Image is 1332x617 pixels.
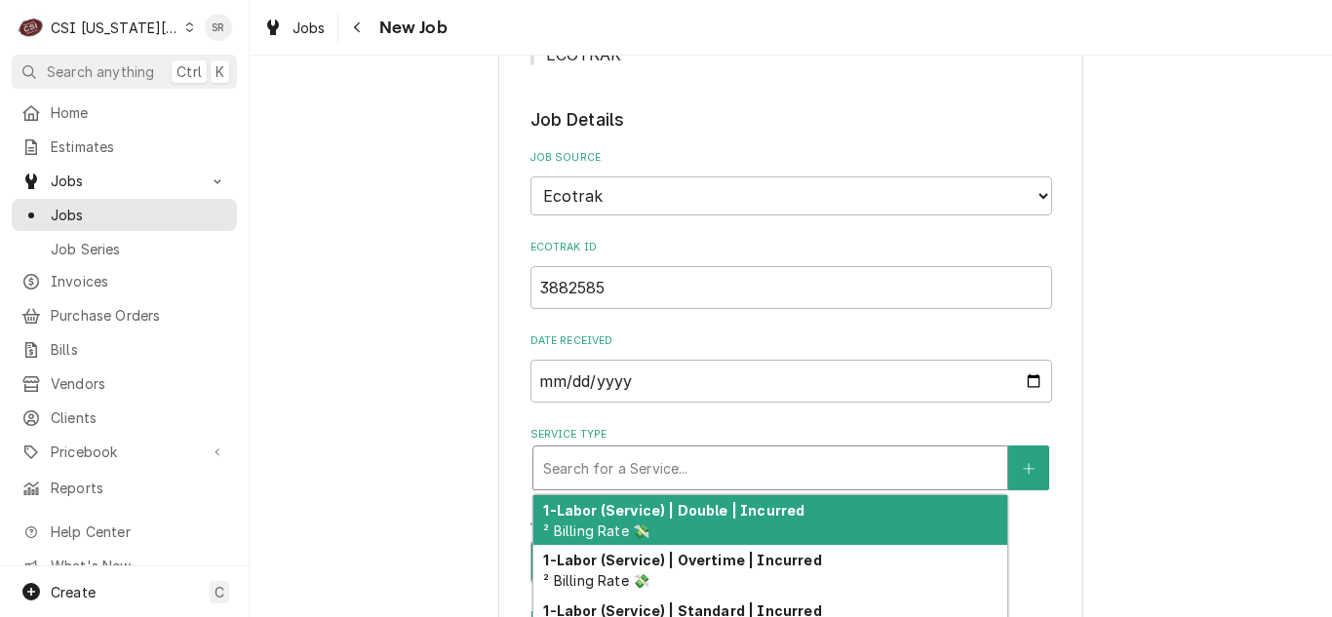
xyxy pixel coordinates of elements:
span: Invoices [51,271,227,291]
span: What's New [51,556,225,576]
span: Ctrl [176,61,202,82]
a: Jobs [255,12,333,44]
span: K [215,61,224,82]
a: Bills [12,333,237,366]
span: Create [51,584,96,600]
label: Job Source [530,150,1052,166]
div: Job Source [530,150,1052,215]
div: Date Received [530,333,1052,403]
span: New Job [373,15,448,41]
span: Jobs [51,171,198,191]
a: Go to Jobs [12,165,237,197]
span: Jobs [293,18,326,38]
span: Clients [51,407,227,428]
a: Job Series [12,233,237,265]
span: Purchase Orders [51,305,227,326]
div: Ecotrak ID [530,240,1052,309]
button: Search anythingCtrlK [12,55,237,89]
button: Create New Service [1008,445,1049,490]
a: Reports [12,472,237,504]
span: Search anything [47,61,154,82]
div: CSI Kansas City.'s Avatar [18,14,45,41]
span: Pricebook [51,442,198,462]
label: Service Type [530,427,1052,443]
a: Go to What's New [12,550,237,582]
span: ² Billing Rate 💸 [543,572,649,589]
label: Date Received [530,333,1052,349]
div: Stephani Roth's Avatar [205,14,232,41]
span: Job Series [51,239,227,259]
a: Vendors [12,367,237,400]
span: Home [51,102,227,123]
a: Jobs [12,199,237,231]
div: SR [205,14,232,41]
a: Estimates [12,131,237,163]
label: Ecotrak ID [530,240,1052,255]
a: Purchase Orders [12,299,237,331]
div: Service Type [530,427,1052,490]
span: ² Billing Rate 💸 [543,522,649,539]
input: yyyy-mm-dd [530,360,1052,403]
div: C [18,14,45,41]
span: Help Center [51,521,225,542]
svg: Create New Service [1023,462,1035,476]
a: Invoices [12,265,237,297]
legend: Job Details [530,107,1052,133]
strong: 1-Labor (Service) | Overtime | Incurred [543,552,821,568]
div: Job Type [530,515,1052,584]
span: Reports [51,478,227,498]
a: Home [12,96,237,129]
button: Navigate back [342,12,373,43]
span: Jobs [51,205,227,225]
a: Go to Pricebook [12,436,237,468]
span: Vendors [51,373,227,394]
div: CSI [US_STATE][GEOGRAPHIC_DATA]. [51,18,179,38]
label: Job Type [530,515,1052,530]
span: C [215,582,224,602]
span: Estimates [51,136,227,157]
a: Go to Help Center [12,516,237,548]
a: Clients [12,402,237,434]
span: Bills [51,339,227,360]
strong: 1-Labor (Service) | Double | Incurred [543,502,804,519]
